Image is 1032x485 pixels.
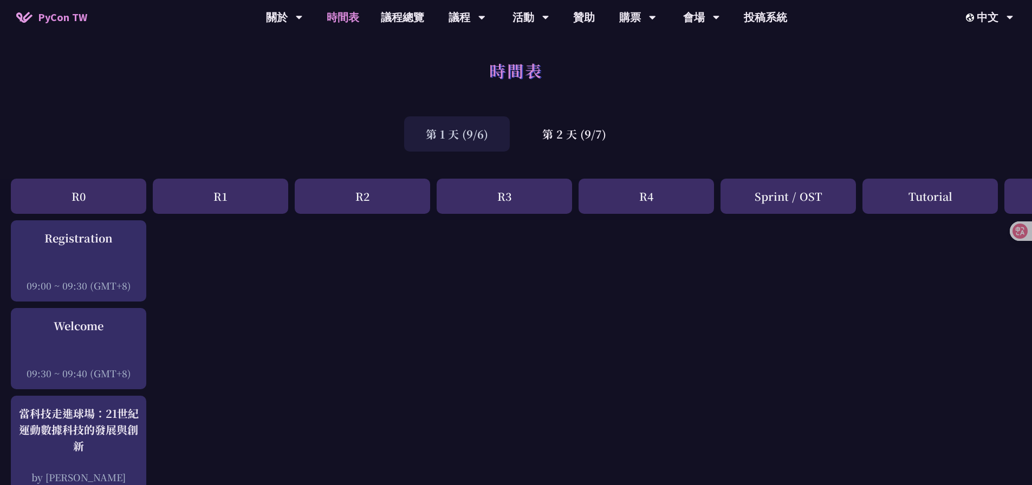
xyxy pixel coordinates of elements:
[489,54,543,87] h1: 時間表
[862,179,998,214] div: Tutorial
[437,179,572,214] div: R3
[16,230,141,246] div: Registration
[404,116,510,152] div: 第 1 天 (9/6)
[721,179,856,214] div: Sprint / OST
[16,405,141,454] div: 當科技走進球場：21世紀運動數據科技的發展與創新
[16,12,33,23] img: Home icon of PyCon TW 2025
[966,14,977,22] img: Locale Icon
[579,179,714,214] div: R4
[16,366,141,380] div: 09:30 ~ 09:40 (GMT+8)
[16,279,141,292] div: 09:00 ~ 09:30 (GMT+8)
[11,179,146,214] div: R0
[521,116,628,152] div: 第 2 天 (9/7)
[295,179,430,214] div: R2
[16,470,141,484] div: by [PERSON_NAME]
[38,9,87,25] span: PyCon TW
[153,179,288,214] div: R1
[5,4,98,31] a: PyCon TW
[16,318,141,334] div: Welcome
